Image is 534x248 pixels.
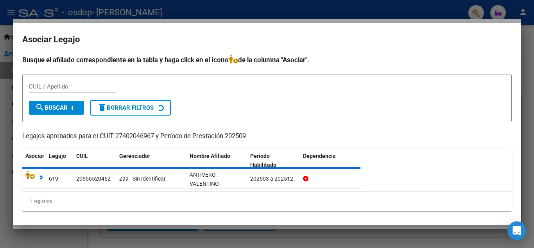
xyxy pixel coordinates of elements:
datatable-header-cell: Legajo [46,148,73,174]
div: 20556520462 [76,174,111,183]
span: 619 [49,176,58,182]
span: ANTIVERO VALENTINO [190,172,219,187]
mat-icon: delete [97,103,107,112]
span: Asociar [25,153,44,159]
button: Buscar [29,101,84,115]
datatable-header-cell: Nombre Afiliado [186,148,247,174]
datatable-header-cell: Asociar [22,148,46,174]
datatable-header-cell: Gerenciador [116,148,186,174]
datatable-header-cell: Dependencia [300,148,360,174]
div: Open Intercom Messenger [507,221,526,240]
datatable-header-cell: CUIL [73,148,116,174]
span: Buscar [35,104,68,111]
span: Dependencia [303,153,336,159]
span: Borrar Filtros [97,104,154,111]
span: Legajo [49,153,66,159]
span: CUIL [76,153,88,159]
h4: Busque el afiliado correspondiente en la tabla y haga click en el ícono de la columna "Asociar". [22,55,512,65]
span: Gerenciador [119,153,150,159]
span: Periodo Habilitado [250,153,276,168]
div: 202503 a 202512 [250,174,297,183]
datatable-header-cell: Periodo Habilitado [247,148,300,174]
p: Legajos aprobados para el CUIT 27402046967 y Período de Prestación 202509 [22,132,512,141]
h2: Asociar Legajo [22,32,512,47]
span: Z99 - Sin Identificar [119,176,166,182]
div: 1 registros [22,192,512,211]
button: Borrar Filtros [90,100,171,116]
span: Nombre Afiliado [190,153,230,159]
mat-icon: search [35,103,45,112]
